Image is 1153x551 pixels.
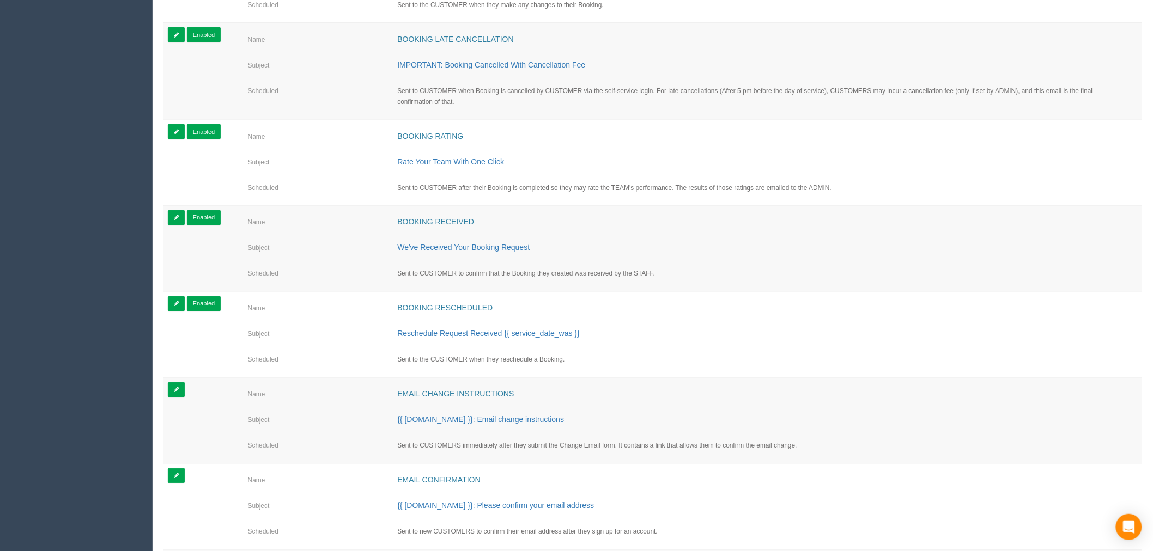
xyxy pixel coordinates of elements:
[397,356,565,364] small: Sent to the CUSTOMER when they reschedule a Booking.
[397,243,530,252] a: We've Received Your Booking Request
[248,477,265,485] small: Name
[397,35,513,44] a: Booking Late Cancellation
[248,270,278,278] small: Scheduled
[248,305,265,313] small: Name
[248,356,278,364] small: Scheduled
[248,1,278,9] small: Scheduled
[187,296,221,312] a: Enabled
[397,415,564,424] a: {{ [DOMAIN_NAME] }}: Email change instructions
[248,219,265,226] small: Name
[397,442,797,450] small: Sent to CUSTOMERS immediately after they submit the Change Email form. It contains a link that al...
[397,329,580,338] a: Reschedule Request Received {{ service_date_was }}
[397,60,585,69] a: IMPORTANT: Booking Cancelled With Cancellation Fee
[248,36,265,44] small: Name
[397,270,655,278] small: Sent to CUSTOMER to confirm that the Booking they created was received by the STAFF.
[397,390,514,399] a: Email Change Instructions
[397,184,832,192] small: Sent to CUSTOMER after their Booking is completed so they may rate the TEAM's performance. The re...
[248,184,278,192] small: Scheduled
[187,27,221,43] a: Enabled
[248,528,278,536] small: Scheduled
[248,158,270,166] small: Subject
[397,157,504,166] a: Rate Your Team With One Click
[397,501,594,510] a: {{ [DOMAIN_NAME] }}: Please confirm your email address
[248,62,270,69] small: Subject
[248,330,270,338] small: Subject
[248,87,278,95] small: Scheduled
[248,417,270,424] small: Subject
[397,218,474,226] a: Booking received
[397,132,463,140] a: Booking Rating
[1116,514,1142,540] div: Open Intercom Messenger
[248,133,265,140] small: Name
[187,210,221,226] a: Enabled
[397,304,493,313] a: Booking rescheduled
[397,1,604,9] small: Sent to the CUSTOMER when they make any changes to their Booking.
[248,442,278,450] small: Scheduled
[397,87,1093,106] small: Sent to CUSTOMER when Booking is cancelled by CUSTOMER via the self-service login. For late cance...
[248,503,270,510] small: Subject
[397,476,480,485] a: Email Confirmation
[187,124,221,140] a: Enabled
[248,244,270,252] small: Subject
[248,391,265,399] small: Name
[397,528,658,536] small: Sent to new CUSTOMERS to confirm their email address after they sign up for an account.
